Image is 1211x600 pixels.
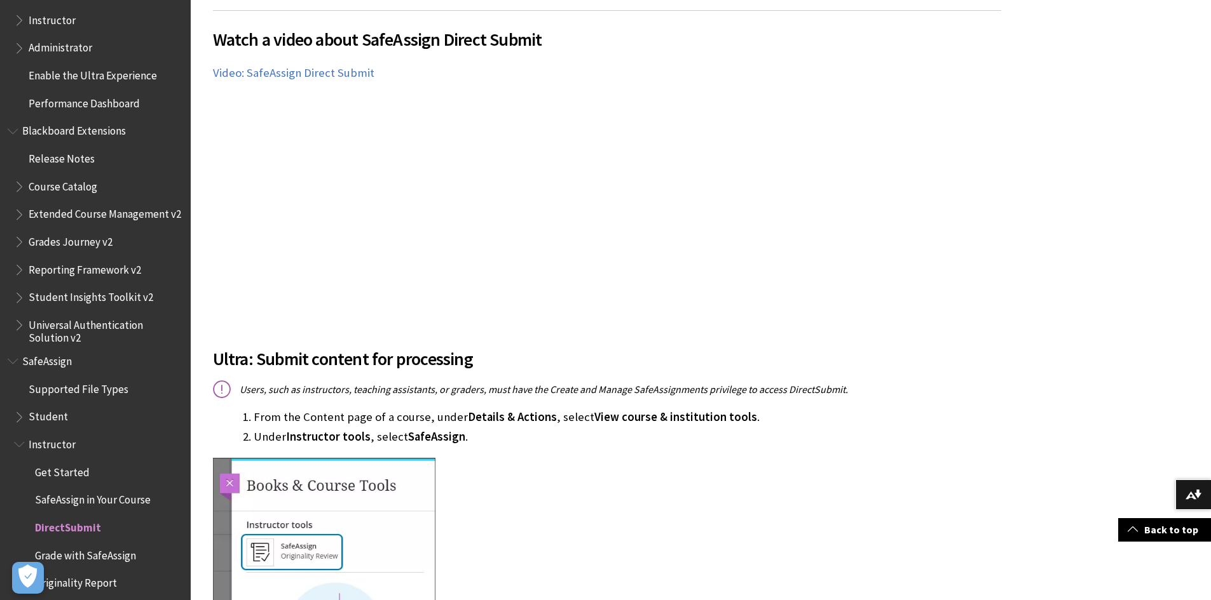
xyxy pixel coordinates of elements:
[29,259,141,276] span: Reporting Framework v2
[29,176,97,193] span: Course Catalog
[29,314,182,344] span: Universal Authentication Solution v2
[29,93,140,110] span: Performance Dashboard
[29,287,153,304] span: Student Insights Toolkit v2
[29,434,76,451] span: Instructor
[1118,518,1211,542] a: Back to top
[254,408,1001,426] li: From the Content page of a course, under , select .
[35,490,151,507] span: SafeAssign in Your Course
[213,345,1001,372] span: Ultra: Submit content for processing
[29,406,68,423] span: Student
[35,517,101,534] span: DirectSubmit
[29,231,113,248] span: Grades Journey v2
[22,350,72,368] span: SafeAssign
[35,462,90,479] span: Get Started
[12,562,44,594] button: Open Preferences
[254,428,1001,446] li: Under , select .
[35,573,117,590] span: Originality Report
[29,378,128,396] span: Supported File Types
[8,121,183,345] nav: Book outline for Blackboard Extensions
[29,148,95,165] span: Release Notes
[594,410,757,424] span: View course & institution tools
[213,65,374,81] a: Video: SafeAssign Direct Submit
[22,121,126,138] span: Blackboard Extensions
[213,26,1001,53] span: Watch a video about SafeAssign Direct Submit
[468,410,557,424] span: Details & Actions
[29,37,92,55] span: Administrator
[29,10,76,27] span: Instructor
[29,204,181,221] span: Extended Course Management v2
[408,429,465,444] span: SafeAssign
[29,65,157,82] span: Enable the Ultra Experience
[286,429,371,444] span: Instructor tools
[213,382,1001,396] p: Users, such as instructors, teaching assistants, or graders, must have the Create and Manage Safe...
[35,545,136,562] span: Grade with SafeAssign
